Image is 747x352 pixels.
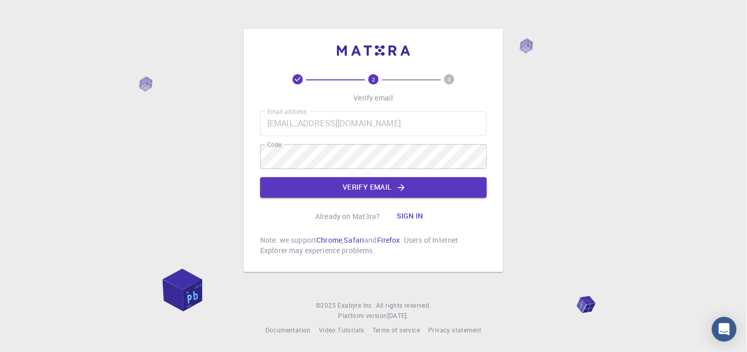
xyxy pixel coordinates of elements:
a: Safari [344,235,364,245]
span: All rights reserved. [376,300,431,311]
span: Video Tutorials [319,326,364,334]
span: © 2025 [316,300,337,311]
a: Exabyte Inc. [338,300,374,311]
label: Email address [267,107,307,116]
a: Firefox [377,235,400,245]
div: Open Intercom Messenger [712,317,737,342]
span: Exabyte Inc. [338,301,374,309]
text: 2 [372,76,375,83]
span: [DATE] . [387,311,409,320]
p: Already on Mat3ra? [315,211,380,222]
span: Platform version [338,311,387,321]
span: Documentation [265,326,311,334]
a: Chrome [316,235,342,245]
a: Terms of service [372,325,420,336]
a: Privacy statement [428,325,482,336]
text: 3 [448,76,451,83]
a: Documentation [265,325,311,336]
label: Code [267,140,281,149]
a: Video Tutorials [319,325,364,336]
p: Verify email [354,93,394,103]
button: Verify email [260,177,487,198]
span: Privacy statement [428,326,482,334]
button: Sign in [388,206,432,227]
p: Note: we support , and . Users of Internet Explorer may experience problems. [260,235,487,256]
span: Terms of service [372,326,420,334]
a: [DATE]. [387,311,409,321]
